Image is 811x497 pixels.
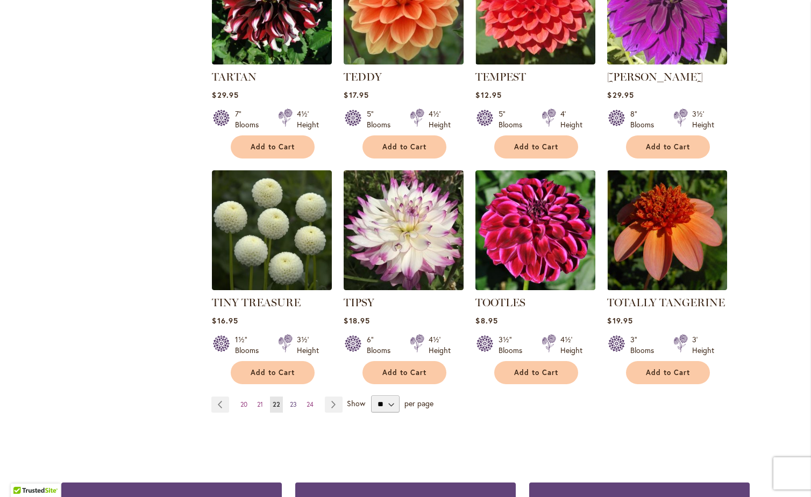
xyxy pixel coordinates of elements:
button: Add to Cart [494,361,578,384]
a: 20 [238,397,250,413]
div: 3½' Height [692,109,714,130]
div: 7" Blooms [235,109,265,130]
a: 21 [254,397,266,413]
span: Add to Cart [251,142,295,152]
div: 3½" Blooms [499,334,529,356]
button: Add to Cart [494,135,578,159]
span: $19.95 [607,315,632,326]
div: 3½' Height [297,334,319,356]
a: TOTALLY TANGERINE [607,296,725,309]
span: $18.95 [344,315,369,326]
a: Tartan [212,56,332,67]
a: TEMPEST [475,56,595,67]
span: $8.95 [475,315,497,326]
a: TINY TREASURE [212,282,332,292]
img: TIPSY [344,170,464,290]
span: $16.95 [212,315,238,326]
div: 4½' Height [429,334,451,356]
button: Add to Cart [362,361,446,384]
a: [PERSON_NAME] [607,70,703,83]
div: 3" Blooms [630,334,660,356]
span: 24 [307,400,314,408]
span: Add to Cart [646,142,690,152]
div: 1½" Blooms [235,334,265,356]
a: TEMPEST [475,70,526,83]
span: 23 [290,400,297,408]
div: 5" Blooms [367,109,397,130]
div: 4½' Height [297,109,319,130]
div: 4½' Height [429,109,451,130]
span: $17.95 [344,90,368,100]
button: Add to Cart [626,361,710,384]
button: Add to Cart [231,135,315,159]
a: Teddy [344,56,464,67]
a: TIPSY [344,296,374,309]
div: 6" Blooms [367,334,397,356]
span: Show [347,398,365,408]
a: Thomas Edison [607,56,727,67]
span: $29.95 [607,90,634,100]
a: TARTAN [212,70,257,83]
button: Add to Cart [362,135,446,159]
a: TIPSY [344,282,464,292]
div: 5" Blooms [499,109,529,130]
span: Add to Cart [382,368,426,377]
a: 23 [287,397,300,413]
a: Tootles [475,282,595,292]
button: Add to Cart [231,361,315,384]
span: per page [404,398,433,408]
img: TINY TREASURE [212,170,332,290]
span: 22 [273,400,280,408]
span: Add to Cart [646,368,690,377]
span: Add to Cart [251,368,295,377]
a: 24 [304,397,316,413]
span: Add to Cart [514,142,558,152]
a: TOTALLY TANGERINE [607,282,727,292]
span: Add to Cart [514,368,558,377]
span: $12.95 [475,90,501,100]
div: 3' Height [692,334,714,356]
img: Tootles [475,170,595,290]
div: 4½' Height [560,334,582,356]
div: 8" Blooms [630,109,660,130]
a: TOOTLES [475,296,525,309]
img: TOTALLY TANGERINE [607,170,727,290]
a: TEDDY [344,70,382,83]
span: $29.95 [212,90,238,100]
a: TINY TREASURE [212,296,301,309]
span: Add to Cart [382,142,426,152]
button: Add to Cart [626,135,710,159]
div: 4' Height [560,109,582,130]
iframe: Launch Accessibility Center [8,459,38,489]
span: 20 [240,400,247,408]
span: 21 [257,400,263,408]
